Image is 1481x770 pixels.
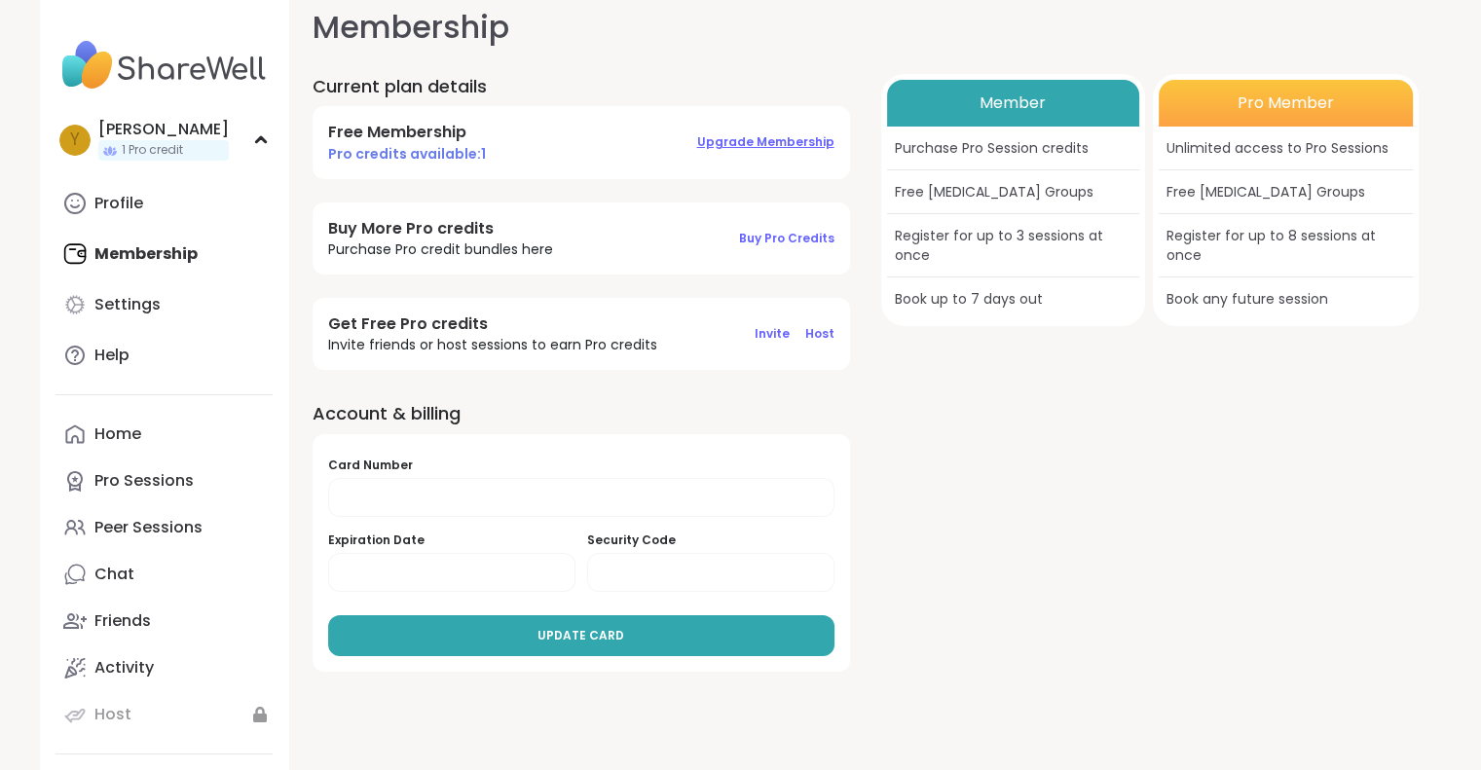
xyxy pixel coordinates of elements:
span: Y [70,128,80,153]
button: Upgrade Membership [697,122,834,163]
h5: Security Code [587,532,834,549]
div: Peer Sessions [94,517,203,538]
div: Free [MEDICAL_DATA] Groups [887,170,1140,214]
span: Buy Pro Credits [739,230,834,246]
div: [PERSON_NAME] [98,119,229,140]
h5: Card Number [328,458,834,474]
div: Profile [94,193,143,214]
a: Settings [56,281,273,328]
a: Activity [56,644,273,691]
a: Friends [56,598,273,644]
h1: Membership [313,4,1419,51]
div: Host [94,704,131,725]
div: Settings [94,294,161,315]
span: Invite [755,325,790,342]
div: Chat [94,564,134,585]
iframe: Secure card number input frame [345,491,818,507]
a: Host [56,691,273,738]
div: Home [94,423,141,445]
a: Help [56,332,273,379]
span: Upgrade Membership [697,133,834,150]
div: Help [94,345,130,366]
div: Pro Sessions [94,470,194,492]
div: Member [887,80,1140,127]
span: Host [805,325,834,342]
div: Friends [94,610,151,632]
h4: Buy More Pro credits [328,218,553,239]
a: Home [56,411,273,458]
div: Pro Member [1159,80,1412,127]
a: Peer Sessions [56,504,273,551]
span: Pro credits available: 1 [328,144,486,164]
h4: Get Free Pro credits [328,313,657,335]
button: Invite [755,313,790,354]
span: UPDATE CARD [537,627,624,644]
button: UPDATE CARD [328,615,834,656]
div: Free [MEDICAL_DATA] Groups [1159,170,1412,214]
div: Book up to 7 days out [887,277,1140,320]
div: Activity [94,657,154,678]
h2: Current plan details [313,74,850,98]
h2: Account & billing [313,401,850,425]
a: Chat [56,551,273,598]
div: Register for up to 3 sessions at once [887,214,1140,277]
span: 1 Pro credit [122,142,183,159]
span: Purchase Pro credit bundles here [328,239,553,259]
div: Purchase Pro Session credits [887,127,1140,170]
div: Book any future session [1159,277,1412,320]
iframe: Secure CVC input frame [604,566,818,582]
img: ShareWell Nav Logo [56,31,273,99]
iframe: Secure expiration date input frame [345,566,559,582]
button: Host [805,313,834,354]
div: Unlimited access to Pro Sessions [1159,127,1412,170]
a: Pro Sessions [56,458,273,504]
button: Buy Pro Credits [739,218,834,259]
h5: Expiration Date [328,532,575,549]
div: Register for up to 8 sessions at once [1159,214,1412,277]
span: Invite friends or host sessions to earn Pro credits [328,335,657,354]
a: Profile [56,180,273,227]
h4: Free Membership [328,122,486,143]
